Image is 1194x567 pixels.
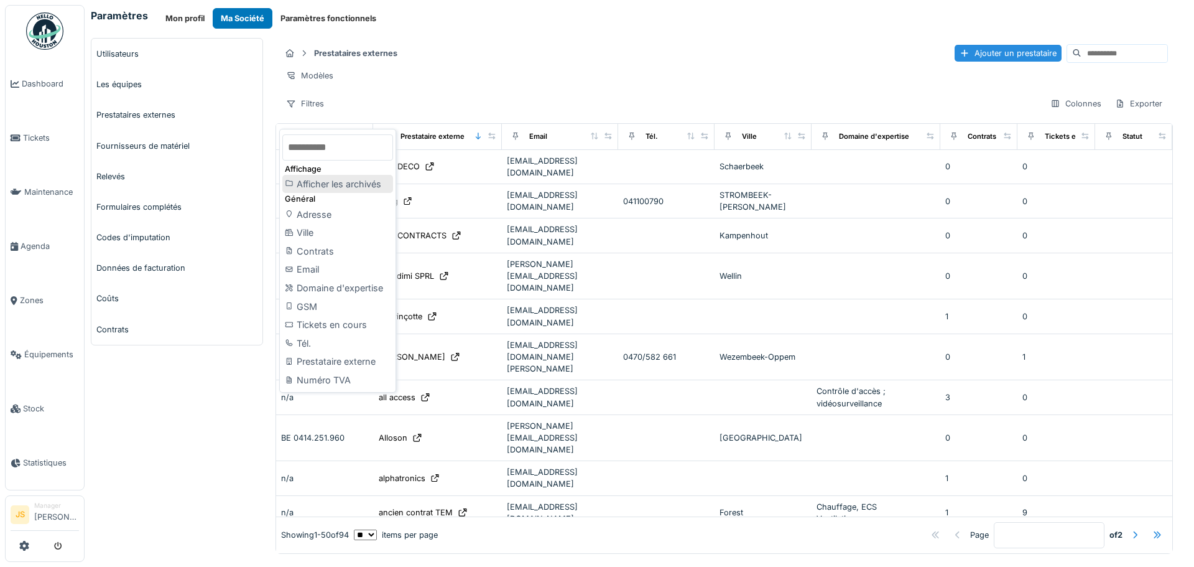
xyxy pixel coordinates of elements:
[839,131,909,142] div: Domaine d'expertise
[23,457,79,469] span: Statistiques
[400,131,465,142] div: Prestataire externe
[282,242,393,261] div: Contrats
[945,351,1012,363] div: 0
[379,311,422,322] div: aib vinçotte
[24,186,79,198] span: Maintenance
[309,47,402,59] strong: Prestataires externes
[623,195,710,207] div: 041100790
[91,283,262,314] a: Coûts
[817,514,856,523] span: Ventilation
[91,253,262,283] a: Données de facturation
[945,195,1012,207] div: 0
[379,270,434,282] div: Acrodimi SPRL
[281,529,349,541] div: Showing 1 - 50 of 94
[720,230,806,241] div: Kampenhout
[1022,472,1090,484] div: 0
[817,387,886,408] span: Contrôle d'accès ; vidéosurveillance
[281,391,368,403] div: n/a
[282,316,393,334] div: Tickets en cours
[1022,161,1090,172] div: 0
[945,230,1012,241] div: 0
[507,466,613,490] div: [EMAIL_ADDRESS][DOMAIN_NAME]
[720,507,806,518] div: Forest
[955,45,1062,62] div: Ajouter un prestataire
[379,230,447,241] div: ACP CONTRACTS
[281,507,368,518] div: n/a
[720,189,806,213] div: STROMBEEK-[PERSON_NAME]
[945,161,1012,172] div: 0
[646,131,658,142] div: Tél.
[945,432,1012,444] div: 0
[507,501,613,525] div: [EMAIL_ADDRESS][DOMAIN_NAME]
[20,294,79,306] span: Zones
[91,10,148,22] h6: Paramètres
[157,8,213,29] button: Mon profil
[507,304,613,328] div: [EMAIL_ADDRESS][DOMAIN_NAME]
[379,507,453,518] div: ancien contrat TEM
[24,349,79,360] span: Équipements
[282,371,393,390] div: Numéro TVA
[1022,230,1090,241] div: 0
[23,132,79,144] span: Tickets
[945,472,1012,484] div: 1
[91,314,262,345] a: Contrats
[1109,95,1168,113] div: Exporter
[945,507,1012,518] div: 1
[1022,311,1090,322] div: 0
[1045,131,1101,142] div: Tickets en cours
[507,385,613,409] div: [EMAIL_ADDRESS][DOMAIN_NAME]
[91,192,262,222] a: Formulaires complétés
[282,298,393,316] div: GSM
[507,420,613,456] div: [PERSON_NAME][EMAIL_ADDRESS][DOMAIN_NAME]
[529,131,547,142] div: Email
[720,432,806,444] div: [GEOGRAPHIC_DATA]
[282,223,393,242] div: Ville
[379,351,445,363] div: [PERSON_NAME]
[945,391,1012,403] div: 3
[282,334,393,353] div: Tél.
[282,352,393,371] div: Prestataire externe
[91,100,262,130] a: Prestataires externes
[1045,95,1107,113] div: Colonnes
[34,501,79,510] div: Manager
[507,258,613,294] div: [PERSON_NAME][EMAIL_ADDRESS][DOMAIN_NAME]
[507,189,613,213] div: [EMAIL_ADDRESS][DOMAIN_NAME]
[282,163,393,175] div: Affichage
[968,131,996,142] div: Contrats
[21,240,79,252] span: Agenda
[379,432,407,444] div: Alloson
[282,193,393,205] div: Général
[282,279,393,298] div: Domaine d'expertise
[91,161,262,192] a: Relevés
[91,39,262,69] a: Utilisateurs
[34,501,79,528] li: [PERSON_NAME]
[91,69,262,100] a: Les équipes
[507,339,613,375] div: [EMAIL_ADDRESS][DOMAIN_NAME][PERSON_NAME]
[282,175,393,194] div: Afficher les archivés
[1022,507,1090,518] div: 9
[1022,432,1090,444] div: 0
[26,12,63,50] img: Badge_color-CXgf-gQk.svg
[272,8,384,29] button: Paramètres fonctionnels
[379,472,425,484] div: alphatronics
[507,223,613,247] div: [EMAIL_ADDRESS][DOMAIN_NAME]
[213,8,272,29] button: Ma Société
[91,131,262,161] a: Fournisseurs de matériel
[280,95,330,113] div: Filtres
[817,502,877,512] span: Chauffage, ECS
[720,270,806,282] div: Wellin
[91,222,262,253] a: Codes d'imputation
[720,161,806,172] div: Schaerbeek
[1022,195,1090,207] div: 0
[742,131,757,142] div: Ville
[1022,391,1090,403] div: 0
[507,155,613,179] div: [EMAIL_ADDRESS][DOMAIN_NAME]
[281,472,368,484] div: n/a
[282,260,393,279] div: Email
[379,161,420,172] div: ABC DECO
[22,78,79,90] span: Dashboard
[1022,270,1090,282] div: 0
[1022,351,1090,363] div: 1
[282,205,393,224] div: Adresse
[281,432,368,444] div: BE 0414.251.960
